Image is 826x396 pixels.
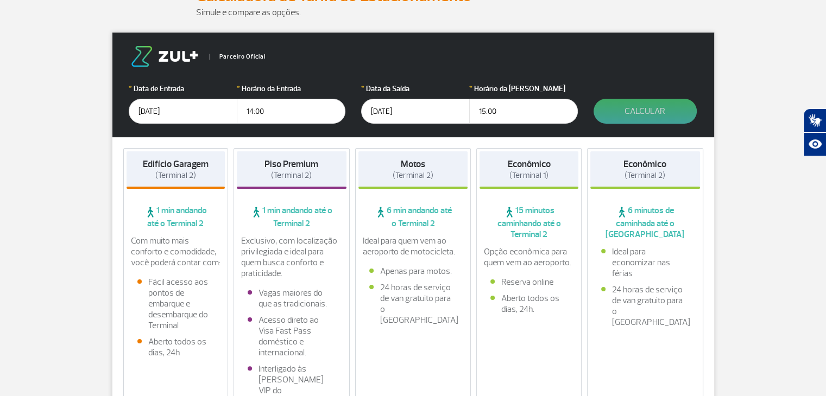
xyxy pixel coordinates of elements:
span: Parceiro Oficial [210,54,266,60]
span: (Terminal 2) [155,170,196,181]
li: Fácil acesso aos pontos de embarque e desembarque do Terminal [137,277,215,331]
span: 6 minutos de caminhada até o [GEOGRAPHIC_DATA] [590,205,700,240]
span: 1 min andando até o Terminal 2 [237,205,346,229]
strong: Econômico [623,158,666,170]
label: Horário da [PERSON_NAME] [469,83,578,94]
input: dd/mm/aaaa [361,99,470,124]
li: Aberto todos os dias, 24h. [490,293,568,315]
li: Apenas para motos. [369,266,457,277]
button: Calcular [594,99,697,124]
span: (Terminal 2) [271,170,312,181]
label: Data da Saída [361,83,470,94]
li: Vagas maiores do que as tradicionais. [248,288,336,309]
li: 24 horas de serviço de van gratuito para o [GEOGRAPHIC_DATA] [601,284,689,328]
input: hh:mm [237,99,345,124]
li: Ideal para economizar nas férias [601,246,689,279]
img: logo-zul.png [129,46,200,67]
button: Abrir tradutor de língua de sinais. [803,108,826,132]
label: Data de Entrada [129,83,237,94]
button: Abrir recursos assistivos. [803,132,826,156]
li: Aberto todos os dias, 24h [137,336,215,358]
span: (Terminal 1) [509,170,548,181]
li: Reserva online [490,277,568,288]
div: Plugin de acessibilidade da Hand Talk. [803,108,826,156]
label: Horário da Entrada [237,83,345,94]
p: Opção econômica para quem vem ao aeroporto. [484,246,574,268]
p: Simule e compare as opções. [196,6,630,19]
strong: Econômico [508,158,551,170]
span: (Terminal 2) [625,170,665,181]
span: 6 min andando até o Terminal 2 [358,205,468,229]
strong: Piso Premium [264,158,318,170]
strong: Motos [401,158,425,170]
strong: Edifício Garagem [143,158,209,170]
input: dd/mm/aaaa [129,99,237,124]
li: Acesso direto ao Visa Fast Pass doméstico e internacional. [248,315,336,358]
span: 1 min andando até o Terminal 2 [127,205,225,229]
p: Ideal para quem vem ao aeroporto de motocicleta. [363,235,464,257]
p: Exclusivo, com localização privilegiada e ideal para quem busca conforto e praticidade. [241,235,342,279]
p: Com muito mais conforto e comodidade, você poderá contar com: [131,235,221,268]
li: 24 horas de serviço de van gratuito para o [GEOGRAPHIC_DATA] [369,282,457,325]
span: 15 minutos caminhando até o Terminal 2 [480,205,578,240]
input: hh:mm [469,99,578,124]
span: (Terminal 2) [393,170,433,181]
